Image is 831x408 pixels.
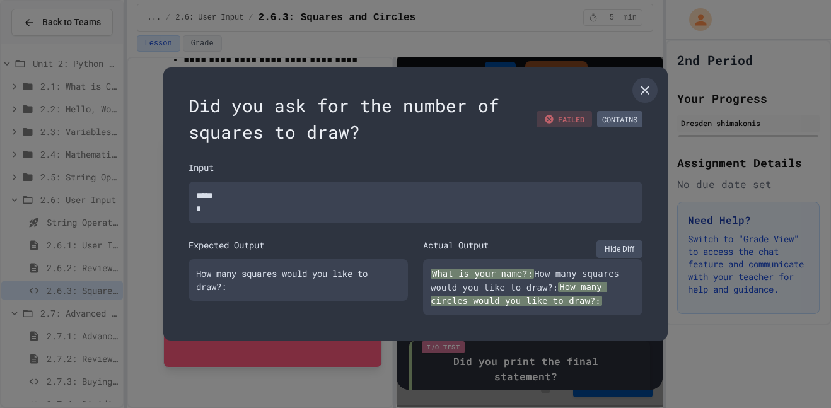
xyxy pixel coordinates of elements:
div: Actual Output [423,238,489,252]
div: CONTAINS [597,111,642,127]
div: Input [189,161,642,174]
div: Did you ask for the number of squares to draw? [189,93,642,146]
div: FAILED [537,111,592,127]
span: How many circles would you like to draw?: [431,282,607,306]
div: Expected Output [189,238,408,252]
div: How many squares would you like to draw?: [189,259,408,301]
span: What is your name?: [431,269,534,279]
button: Hide Diff [596,240,642,258]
